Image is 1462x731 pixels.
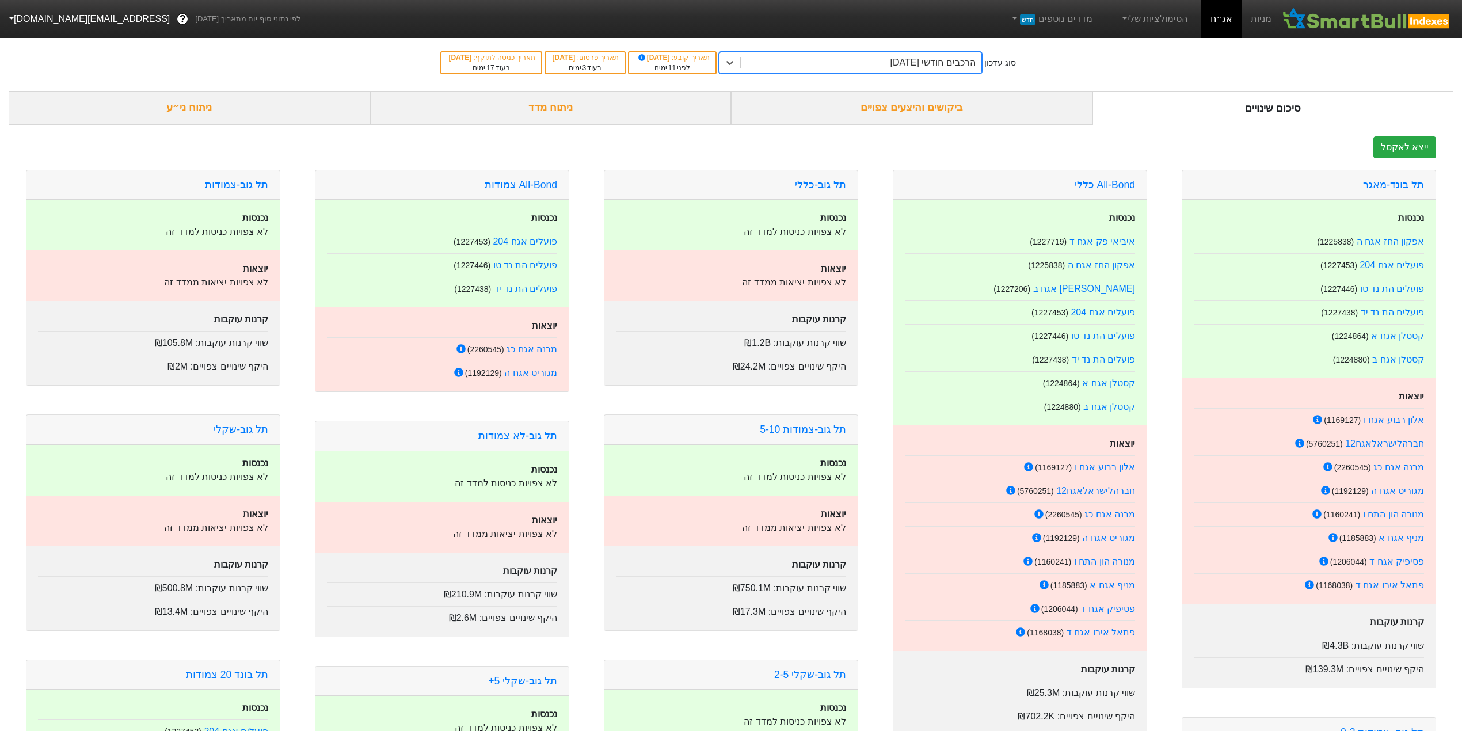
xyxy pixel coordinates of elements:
div: היקף שינויים צפויים : [616,600,846,619]
a: תל גוב-לא צמודות [478,430,557,441]
small: ( 1227438 ) [1321,308,1358,317]
span: 3 [582,64,587,72]
div: היקף שינויים צפויים : [38,355,268,374]
strong: יוצאות [821,509,846,519]
div: סוג עדכון [984,57,1016,69]
strong: נכנסות [1109,213,1135,223]
strong: יוצאות [821,264,846,273]
div: היקף שינויים צפויים : [327,606,557,625]
small: ( 1224864 ) [1332,332,1369,341]
span: ₪1.2B [744,338,771,348]
small: ( 1160241 ) [1034,557,1071,566]
a: מניף אגח א [1090,580,1135,590]
a: פועלים הת נד יד [494,284,557,294]
a: פועלים הת נד טו [1360,284,1424,294]
strong: יוצאות [1110,439,1135,448]
span: ₪25.3M [1027,688,1060,698]
span: [DATE] [553,54,577,62]
a: מגוריט אגח ה [504,368,557,378]
strong: קרנות עוקבות [214,314,268,324]
div: ניתוח מדד [370,91,732,125]
a: מבנה אגח כג [507,344,557,354]
a: חברהלישראלאגח12 [1056,486,1135,496]
div: ביקושים והיצעים צפויים [731,91,1092,125]
div: שווי קרנות עוקבות : [327,582,557,601]
a: מדדים נוספיםחדש [1006,7,1097,31]
strong: יוצאות [532,321,557,330]
a: אלון רבוע אגח ו [1075,462,1135,472]
div: בעוד ימים [551,63,619,73]
div: סיכום שינויים [1092,91,1454,125]
strong: יוצאות [243,264,268,273]
div: תאריך כניסה לתוקף : [447,52,535,63]
span: ₪139.3M [1305,664,1343,674]
div: שווי קרנות עוקבות : [38,576,268,595]
a: תל גוב-צמודות 5-10 [760,424,846,435]
div: הרכבים חודשי [DATE] [890,56,975,70]
small: ( 1160241 ) [1323,510,1360,519]
a: תל בונד 20 צמודות [186,669,268,680]
p: לא צפויות יציאות ממדד זה [327,527,557,541]
small: ( 1206044 ) [1330,557,1367,566]
small: ( 1225838 ) [1028,261,1065,270]
strong: נכנסות [242,213,268,223]
a: פועלים אגח 204 [1071,307,1135,317]
strong: קרנות עוקבות [1370,617,1424,627]
span: ₪2M [167,361,188,371]
a: חברהלישראלאגח12 [1345,439,1424,448]
strong: נכנסות [531,213,557,223]
div: שווי קרנות עוקבות : [905,681,1135,700]
a: פועלים אגח 204 [493,237,557,246]
strong: נכנסות [242,703,268,713]
a: פסיפיק אגח ד [1369,557,1424,566]
div: היקף שינויים צפויים : [616,355,846,374]
small: ( 1168038 ) [1027,628,1064,637]
div: תאריך פרסום : [551,52,619,63]
small: ( 2260545 ) [1045,510,1082,519]
strong: נכנסות [242,458,268,468]
span: לפי נתוני סוף יום מתאריך [DATE] [195,13,300,25]
small: ( 1227206 ) [993,284,1030,294]
strong: נכנסות [1398,213,1424,223]
span: [DATE] [636,54,672,62]
small: ( 1192129 ) [465,368,502,378]
small: ( 1227453 ) [1320,261,1357,270]
small: ( 1227438 ) [1032,355,1069,364]
a: [PERSON_NAME] אגח ב [1033,284,1136,294]
a: פתאל אירו אגח ד [1356,580,1424,590]
small: ( 1227446 ) [454,261,490,270]
small: ( 1227438 ) [454,284,491,294]
div: היקף שינויים צפויים : [1194,657,1424,676]
p: לא צפויות כניסות למדד זה [327,477,557,490]
small: ( 1185883 ) [1339,534,1376,543]
div: שווי קרנות עוקבות : [1194,634,1424,653]
span: ₪2.6M [449,613,477,623]
a: מבנה אגח כג [1084,509,1135,519]
div: ניתוח ני״ע [9,91,370,125]
strong: קרנות עוקבות [792,314,846,324]
small: ( 5760251 ) [1017,486,1054,496]
a: תל גוב-שקלי 5+ [488,675,557,687]
a: איביאי פק אגח ד [1069,237,1135,246]
a: פועלים הת נד יד [1072,355,1135,364]
small: ( 5760251 ) [1306,439,1343,448]
span: חדש [1020,14,1035,25]
a: אפקון החז אגח ה [1068,260,1135,270]
a: מנורה הון התח ו [1363,509,1424,519]
span: ₪105.8M [155,338,193,348]
div: תאריך קובע : [635,52,709,63]
small: ( 1192129 ) [1043,534,1080,543]
a: פועלים הת נד טו [493,260,557,270]
a: הסימולציות שלי [1115,7,1193,31]
p: לא צפויות יציאות ממדד זה [616,521,846,535]
strong: יוצאות [243,509,268,519]
a: קסטלן אגח ב [1083,402,1135,412]
strong: נכנסות [820,213,846,223]
strong: נכנסות [531,709,557,719]
a: אלון רבוע אגח ו [1364,415,1424,425]
strong: נכנסות [531,465,557,474]
a: פועלים הת נד יד [1361,307,1424,317]
div: לפני ימים [635,63,709,73]
span: [DATE] [448,54,473,62]
a: All-Bond כללי [1075,179,1135,191]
